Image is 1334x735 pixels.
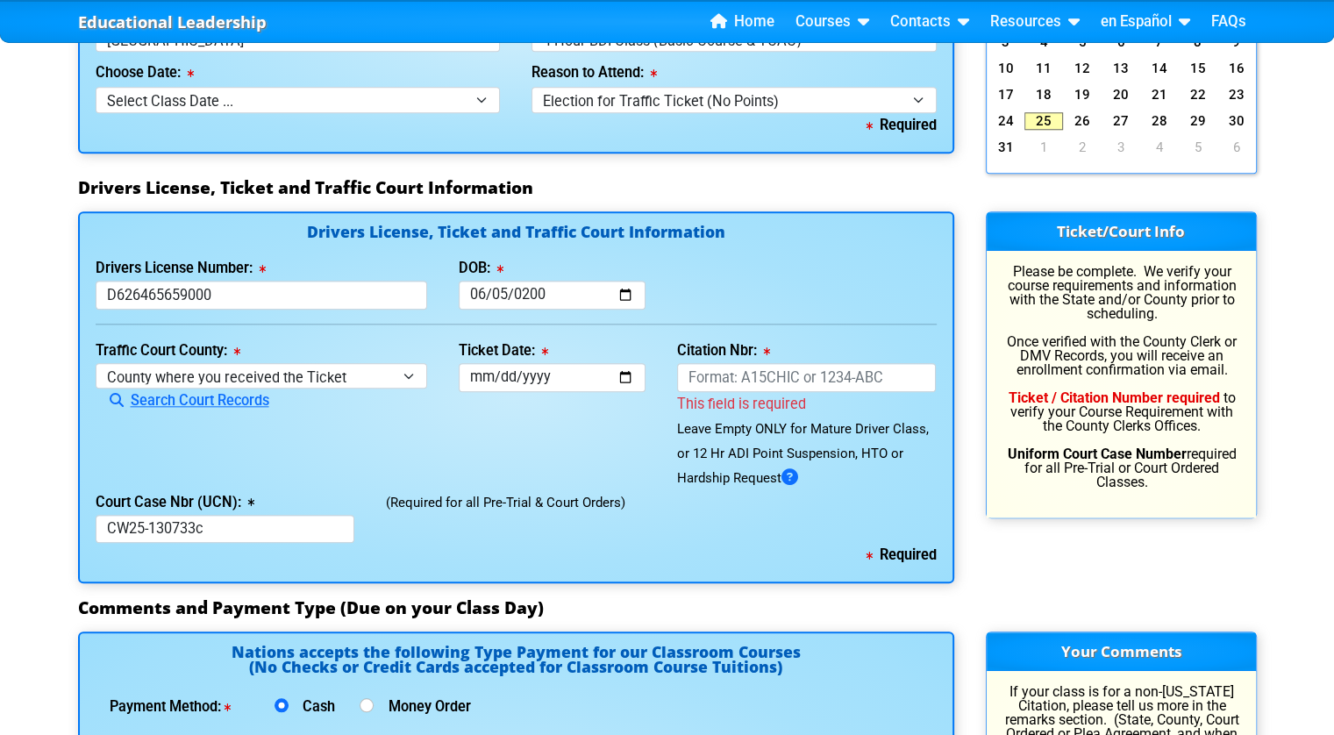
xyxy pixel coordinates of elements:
input: License or Florida ID Card Nbr [96,281,428,310]
h3: Drivers License, Ticket and Traffic Court Information [78,177,1257,198]
a: 11 [1024,60,1063,77]
a: 17 [987,86,1025,103]
a: 25 [1024,112,1063,130]
b: Required [867,546,937,563]
a: Home [703,9,781,35]
a: FAQs [1204,9,1253,35]
a: 5 [1179,139,1217,156]
p: Please be complete. We verify your course requirements and information with the State and/or Coun... [1002,265,1240,489]
a: Courses [788,9,876,35]
b: Ticket / Citation Number required [1009,389,1220,406]
label: Payment Method: [110,700,250,714]
h4: Drivers License, Ticket and Traffic Court Information [96,225,937,243]
label: Traffic Court County: [96,344,240,358]
a: 14 [1140,60,1179,77]
b: Uniform Court Case Number [1008,446,1187,462]
a: 23 [1217,86,1256,103]
a: 20 [1102,86,1140,103]
a: 15 [1179,60,1217,77]
label: Ticket Date: [459,344,548,358]
label: Cash [296,700,342,714]
a: 4 [1140,139,1179,156]
a: en Español [1094,9,1197,35]
a: 16 [1217,60,1256,77]
a: 30 [1217,112,1256,130]
h3: Ticket/Court Info [987,212,1256,251]
b: Required [867,117,937,133]
h3: Your Comments [987,632,1256,671]
h3: Comments and Payment Type (Due on your Class Day) [78,597,1257,618]
div: Leave Empty ONLY for Mature Driver Class, or 12 Hr ADI Point Suspension, HTO or Hardship Request [677,417,937,490]
a: 29 [1179,112,1217,130]
label: Drivers License Number: [96,261,266,275]
a: 13 [1102,60,1140,77]
input: Format: A15CHIC or 1234-ABC [677,363,937,392]
a: 2 [1063,139,1102,156]
a: 24 [987,112,1025,130]
a: Search Court Records [96,392,269,409]
label: Choose Date: [96,66,194,80]
a: 3 [1102,139,1140,156]
div: This field is required [677,392,937,417]
input: 2024-TR-001234 [96,515,355,544]
a: 21 [1140,86,1179,103]
a: Educational Leadership [78,8,267,37]
a: 10 [987,60,1025,77]
a: 6 [1217,139,1256,156]
a: 28 [1140,112,1179,130]
a: 22 [1179,86,1217,103]
a: Contacts [883,9,976,35]
a: 31 [987,139,1025,156]
a: 12 [1063,60,1102,77]
a: 27 [1102,112,1140,130]
input: mm/dd/yyyy [459,281,646,310]
label: Court Case Nbr (UCN): [96,496,254,510]
a: 19 [1063,86,1102,103]
h4: Nations accepts the following Type Payment for our Classroom Courses (No Checks or Credit Cards a... [96,645,937,681]
input: mm/dd/yyyy [459,363,646,392]
a: 18 [1024,86,1063,103]
label: DOB: [459,261,503,275]
a: 26 [1063,112,1102,130]
a: 1 [1024,139,1063,156]
label: Citation Nbr: [677,344,770,358]
label: Money Order [382,700,471,714]
a: Resources [983,9,1087,35]
label: Reason to Attend: [531,66,657,80]
div: (Required for all Pre-Trial & Court Orders) [370,490,952,544]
